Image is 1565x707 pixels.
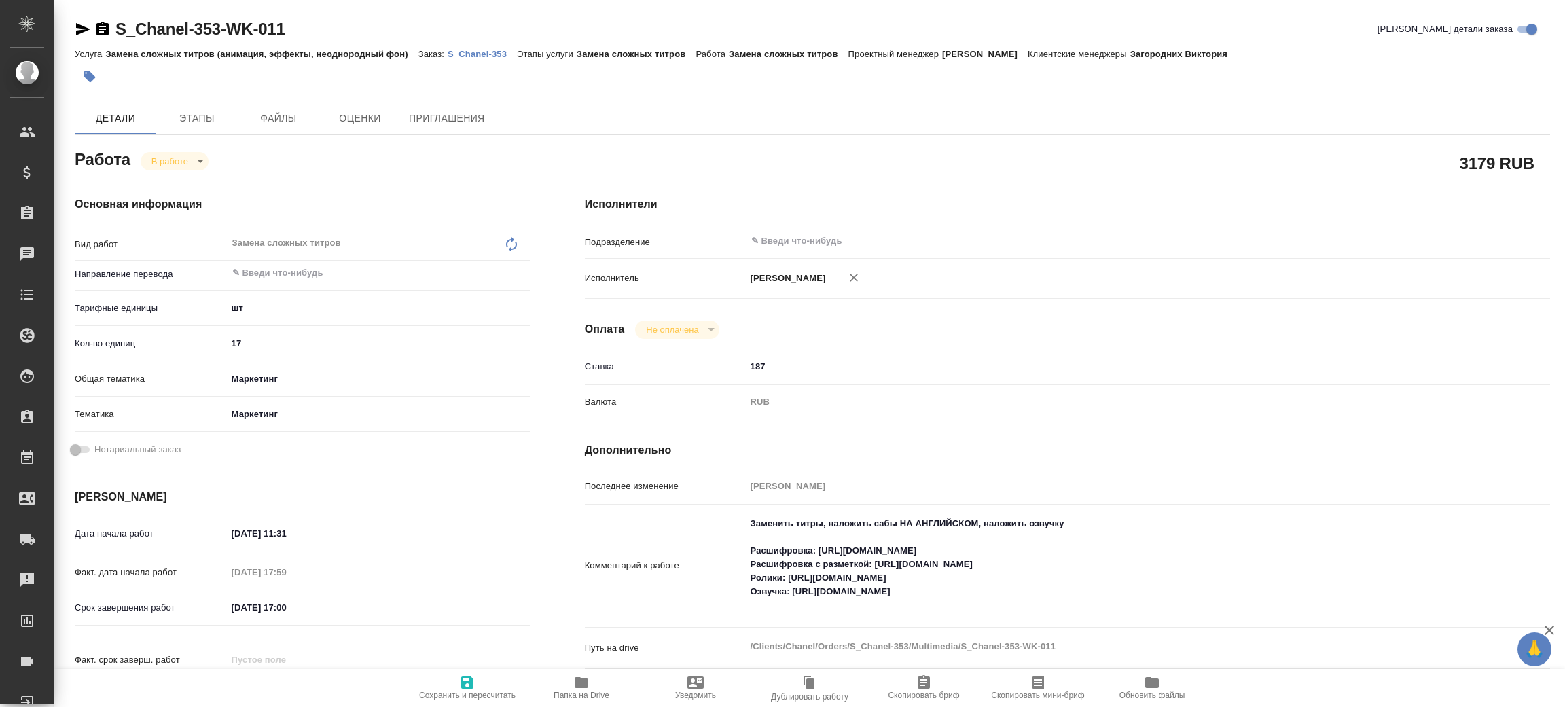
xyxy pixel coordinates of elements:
input: ✎ Введи что-нибудь [750,233,1420,249]
span: Скопировать бриф [888,691,959,700]
span: Дублировать работу [771,692,848,702]
p: Услуга [75,49,105,59]
button: Дублировать работу [753,669,867,707]
p: Срок завершения работ [75,601,227,615]
a: S_Chanel-353-WK-011 [115,20,285,38]
p: S_Chanel-353 [448,49,517,59]
input: ✎ Введи что-нибудь [227,333,530,353]
span: Нотариальный заказ [94,443,181,456]
p: Дата начала работ [75,527,227,541]
button: Обновить файлы [1095,669,1209,707]
p: Комментарий к работе [585,559,746,573]
textarea: Заменить титры, наложить сабы НА АНГЛИЙСКОМ, наложить озвучку Расшифровка: [URL][DOMAIN_NAME] Рас... [746,512,1470,617]
span: Скопировать мини-бриф [991,691,1084,700]
p: [PERSON_NAME] [746,272,826,285]
span: Сохранить и пересчитать [419,691,516,700]
p: Клиентские менеджеры [1028,49,1130,59]
p: Кол-во единиц [75,337,227,350]
input: Пустое поле [746,476,1470,496]
button: Удалить исполнителя [839,263,869,293]
p: Исполнитель [585,272,746,285]
span: 🙏 [1523,635,1546,664]
button: Скопировать мини-бриф [981,669,1095,707]
button: 🙏 [1517,632,1551,666]
p: Замена сложных титров [729,49,848,59]
input: ✎ Введи что-нибудь [231,265,481,281]
p: Факт. дата начала работ [75,566,227,579]
button: Добавить тэг [75,62,105,92]
a: S_Chanel-353 [448,48,517,59]
div: Маркетинг [227,403,530,426]
button: Не оплачена [642,324,702,336]
p: Факт. срок заверш. работ [75,653,227,667]
button: Папка на Drive [524,669,638,707]
span: [PERSON_NAME] детали заказа [1378,22,1513,36]
div: RUB [746,391,1470,414]
p: Общая тематика [75,372,227,386]
div: В работе [141,152,209,170]
p: Этапы услуги [517,49,577,59]
span: Оценки [327,110,393,127]
button: Скопировать ссылку для ЯМессенджера [75,21,91,37]
span: Этапы [164,110,230,127]
button: Сохранить и пересчитать [410,669,524,707]
div: Маркетинг [227,367,530,391]
p: Ставка [585,360,746,374]
span: Детали [83,110,148,127]
input: ✎ Введи что-нибудь [746,357,1470,376]
input: ✎ Введи что-нибудь [227,524,346,543]
h4: [PERSON_NAME] [75,489,530,505]
p: Проектный менеджер [848,49,942,59]
span: Приглашения [409,110,485,127]
p: Вид работ [75,238,227,251]
button: Скопировать бриф [867,669,981,707]
button: Open [523,272,526,274]
p: [PERSON_NAME] [942,49,1028,59]
input: ✎ Введи что-нибудь [227,598,346,617]
button: Скопировать ссылку [94,21,111,37]
p: Путь на drive [585,641,746,655]
p: Последнее изменение [585,479,746,493]
p: Направление перевода [75,268,227,281]
p: Тематика [75,407,227,421]
span: Файлы [246,110,311,127]
div: шт [227,297,530,320]
button: В работе [147,156,192,167]
button: Open [1462,240,1465,242]
span: Папка на Drive [554,691,609,700]
p: Замена сложных титров (анимация, эффекты, неоднородный фон) [105,49,418,59]
h4: Дополнительно [585,442,1550,458]
span: Обновить файлы [1119,691,1185,700]
button: Уведомить [638,669,753,707]
input: Пустое поле [227,650,346,670]
h2: 3179 RUB [1460,151,1534,175]
p: Заказ: [418,49,448,59]
p: Валюта [585,395,746,409]
p: Замена сложных титров [577,49,696,59]
p: Загородних Виктория [1130,49,1238,59]
h4: Исполнители [585,196,1550,213]
span: Уведомить [675,691,716,700]
p: Работа [696,49,729,59]
input: Пустое поле [227,562,346,582]
h4: Оплата [585,321,625,338]
h2: Работа [75,146,130,170]
h4: Основная информация [75,196,530,213]
div: В работе [635,321,719,339]
p: Тарифные единицы [75,302,227,315]
p: Подразделение [585,236,746,249]
textarea: /Clients/Chanel/Orders/S_Chanel-353/Multimedia/S_Chanel-353-WK-011 [746,635,1470,658]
